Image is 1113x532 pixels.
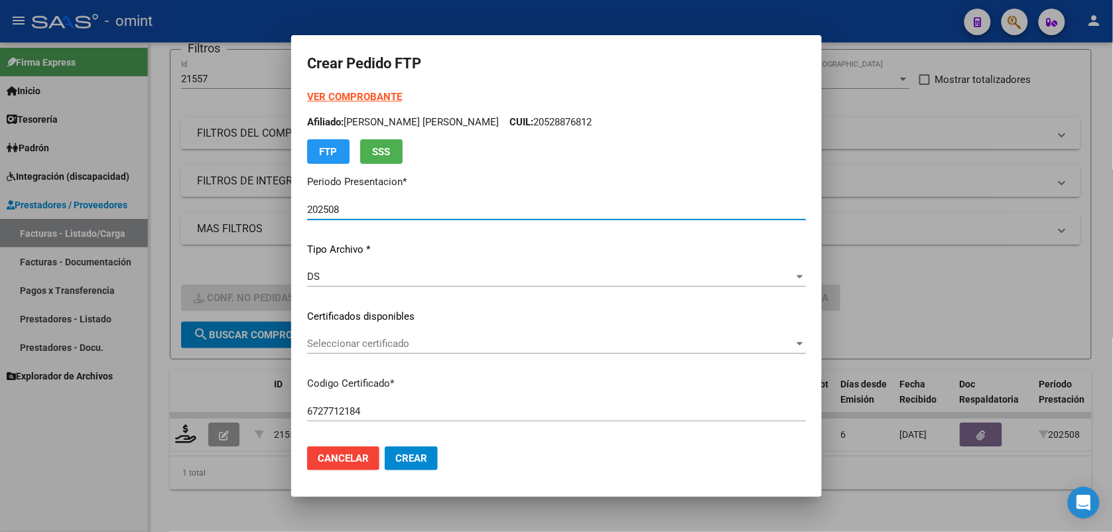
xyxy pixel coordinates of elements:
[509,116,533,128] span: CUIL:
[307,309,806,324] p: Certificados disponibles
[307,51,806,76] h2: Crear Pedido FTP
[307,139,350,164] button: FTP
[307,174,806,190] p: Periodo Presentacion
[307,271,320,283] span: DS
[320,146,338,158] span: FTP
[307,116,344,128] span: Afiliado:
[395,452,427,464] span: Crear
[307,376,806,391] p: Codigo Certificado
[307,91,402,103] a: VER COMPROBANTE
[373,146,391,158] span: SSS
[318,452,369,464] span: Cancelar
[307,338,794,350] span: Seleccionar certificado
[385,446,438,470] button: Crear
[307,115,806,130] p: [PERSON_NAME] [PERSON_NAME] 20528876812
[1068,487,1100,519] div: Open Intercom Messenger
[307,242,806,257] p: Tipo Archivo *
[360,139,403,164] button: SSS
[307,446,379,470] button: Cancelar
